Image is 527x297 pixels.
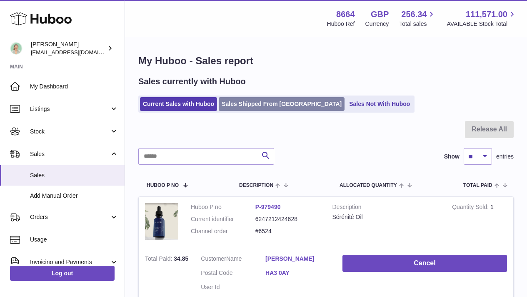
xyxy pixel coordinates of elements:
a: Sales Not With Huboo [346,97,413,111]
span: Customer [201,255,226,262]
dt: Channel order [191,227,255,235]
span: Add Manual Order [30,192,118,200]
dt: Huboo P no [191,203,255,211]
span: Total sales [399,20,436,28]
a: 111,571.00 AVAILABLE Stock Total [447,9,517,28]
img: 86641713563538.png [145,203,178,240]
span: Orders [30,213,110,221]
span: 256.34 [401,9,427,20]
strong: GBP [371,9,389,20]
span: Invoicing and Payments [30,258,110,266]
span: [EMAIL_ADDRESS][DOMAIN_NAME] [31,49,122,55]
span: My Dashboard [30,83,118,91]
span: Description [239,183,273,188]
strong: 8664 [336,9,355,20]
a: P-979490 [255,204,281,210]
img: hello@thefacialcuppingexpert.com [10,42,22,55]
strong: Total Paid [145,255,174,264]
a: 256.34 Total sales [399,9,436,28]
span: 111,571.00 [466,9,507,20]
button: Cancel [342,255,507,272]
a: [PERSON_NAME] [265,255,330,263]
span: ALLOCATED Quantity [340,183,397,188]
span: Sales [30,150,110,158]
dt: Current identifier [191,215,255,223]
dt: Name [201,255,265,265]
div: [PERSON_NAME] [31,40,106,56]
span: Stock [30,128,110,136]
td: 1 [446,197,513,249]
span: Sales [30,171,118,179]
span: Listings [30,105,110,113]
dd: #6524 [255,227,320,235]
div: Sérénité Oil [332,213,440,221]
strong: Description [332,203,440,213]
a: HA3 0AY [265,269,330,277]
dt: User Id [201,283,265,291]
a: Current Sales with Huboo [140,97,217,111]
span: entries [496,153,514,161]
strong: Quantity Sold [452,204,490,212]
label: Show [444,153,460,161]
dt: Postal Code [201,269,265,279]
div: Huboo Ref [327,20,355,28]
span: Usage [30,236,118,244]
a: Log out [10,266,115,281]
h2: Sales currently with Huboo [138,76,246,87]
a: Sales Shipped From [GEOGRAPHIC_DATA] [219,97,345,111]
div: Currency [365,20,389,28]
h1: My Huboo - Sales report [138,54,514,68]
span: AVAILABLE Stock Total [447,20,517,28]
dd: 6247212424628 [255,215,320,223]
span: Total paid [463,183,492,188]
span: 34.85 [174,255,188,262]
span: Huboo P no [147,183,179,188]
